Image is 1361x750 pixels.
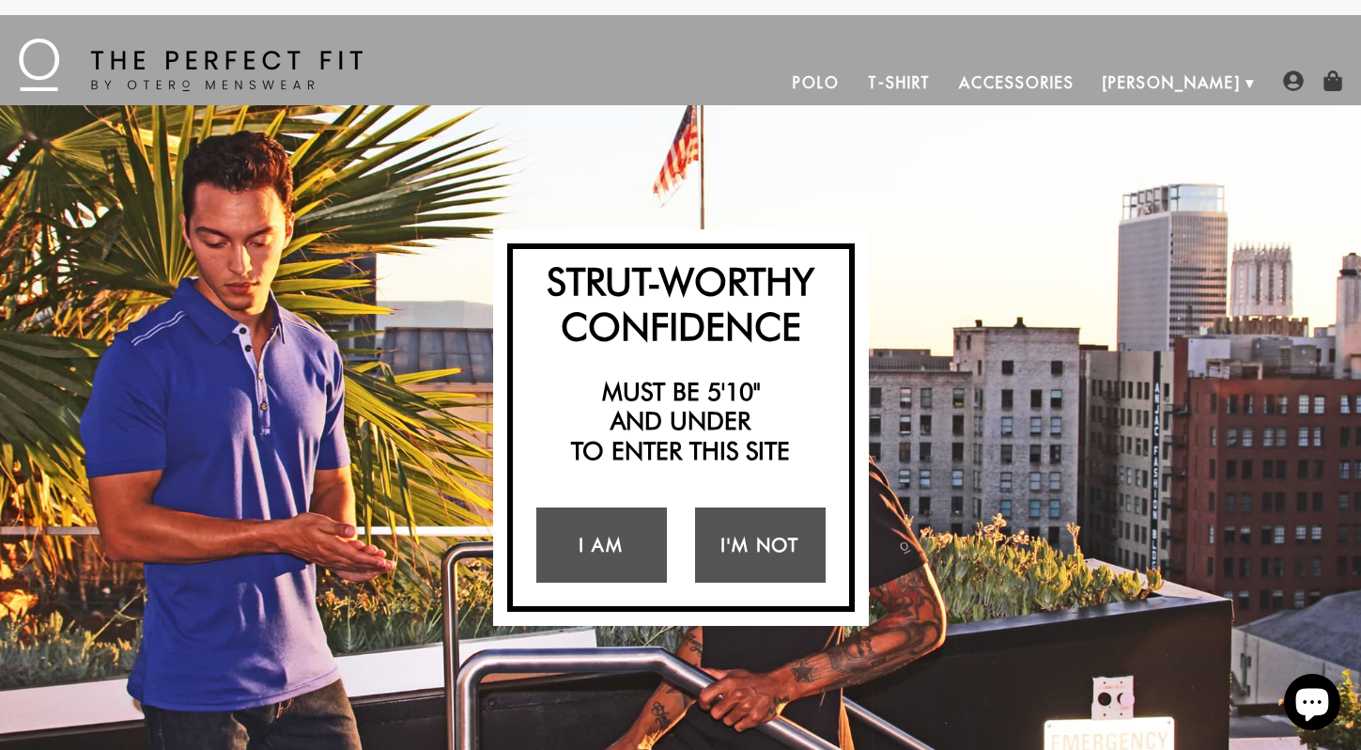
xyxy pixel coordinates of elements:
a: I'm Not [695,508,826,583]
img: The Perfect Fit - by Otero Menswear - Logo [19,39,363,91]
a: T-Shirt [854,60,945,105]
inbox-online-store-chat: Shopify online store chat [1278,674,1346,735]
a: Polo [779,60,854,105]
a: I Am [536,508,667,583]
img: shopping-bag-icon.png [1322,70,1343,91]
h2: Strut-Worthy Confidence [522,258,840,349]
img: user-account-icon.png [1283,70,1304,91]
a: [PERSON_NAME] [1089,60,1255,105]
a: Accessories [945,60,1088,105]
h2: Must be 5'10" and under to enter this site [522,377,840,465]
